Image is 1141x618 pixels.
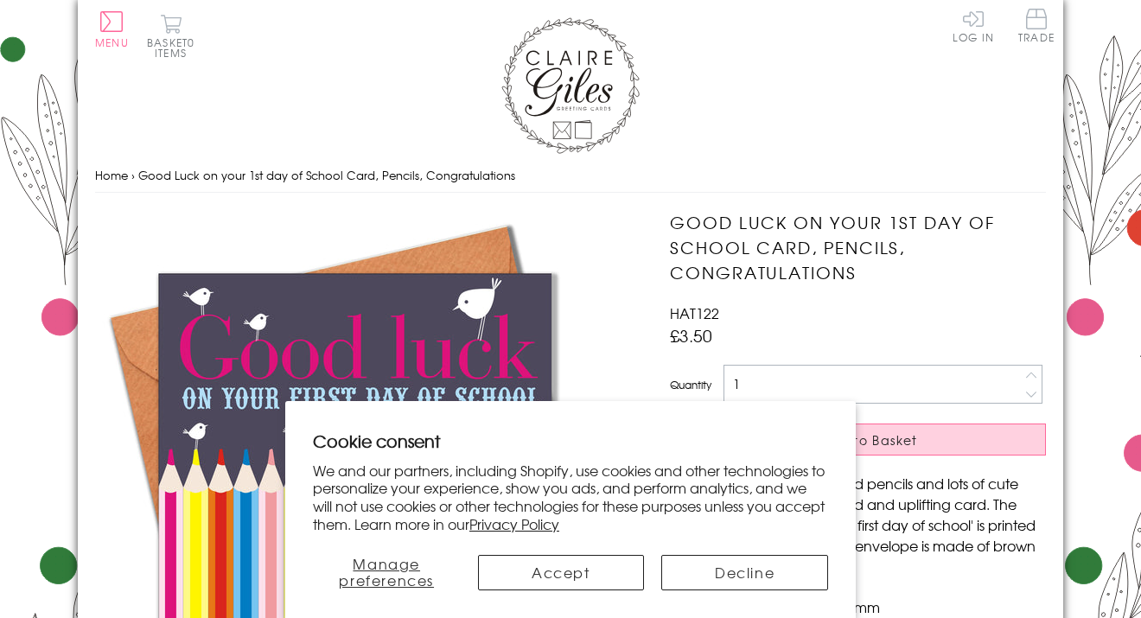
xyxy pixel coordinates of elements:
a: Log In [953,9,994,42]
span: HAT122 [670,303,719,323]
span: Trade [1018,9,1055,42]
p: A row of sharpened coloured pencils and lots of cute white birds decorate this vivid and upliftin... [670,473,1046,577]
li: Dimensions: 150mm x 150mm [687,596,1046,617]
span: Manage preferences [339,553,434,590]
button: Add to Basket [670,424,1046,456]
h1: Good Luck on your 1st day of School Card, Pencils, Congratulations [670,210,1046,284]
a: Privacy Policy [469,513,559,534]
p: We and our partners, including Shopify, use cookies and other technologies to personalize your ex... [313,462,828,533]
h2: Cookie consent [313,429,828,453]
nav: breadcrumbs [95,158,1046,194]
button: Menu [95,11,129,48]
img: Claire Giles Greetings Cards [501,17,640,154]
span: £3.50 [670,323,712,347]
button: Accept [478,555,645,590]
button: Basket0 items [147,14,194,58]
a: Home [95,167,128,183]
label: Quantity [670,377,711,392]
span: 0 items [155,35,194,61]
a: Trade [1018,9,1055,46]
span: › [131,167,135,183]
span: Good Luck on your 1st day of School Card, Pencils, Congratulations [138,167,515,183]
button: Decline [661,555,828,590]
span: Add to Basket [819,431,918,449]
span: Menu [95,35,129,50]
button: Manage preferences [313,555,461,590]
